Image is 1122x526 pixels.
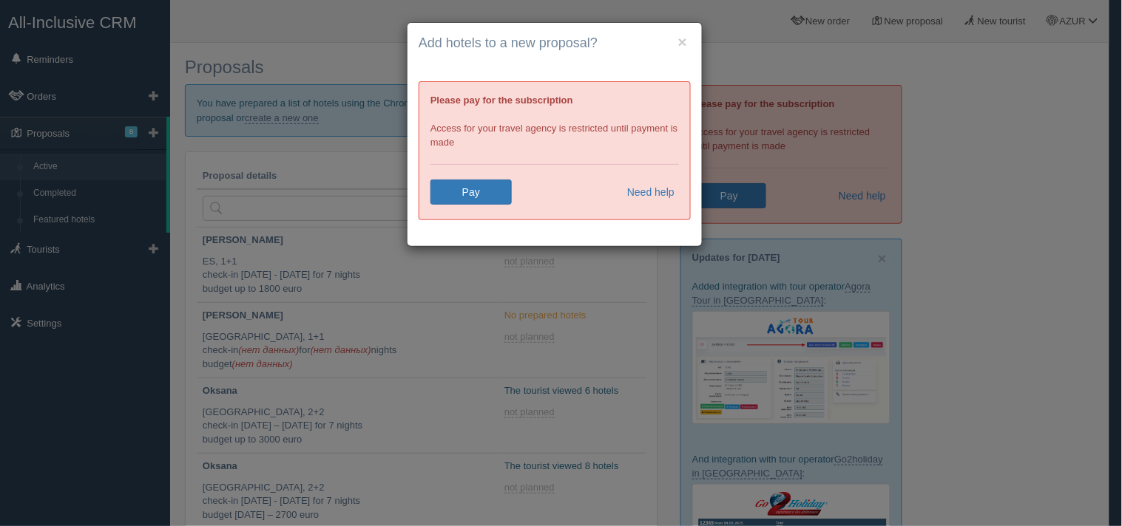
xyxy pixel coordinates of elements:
[419,81,691,220] div: Access for your travel agency is restricted until payment is made
[430,95,573,106] b: Please pay for the subscription
[430,180,512,205] a: Pay
[618,180,675,205] a: Need help
[678,34,687,49] button: ×
[419,34,691,53] h4: Add hotels to a new proposal?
